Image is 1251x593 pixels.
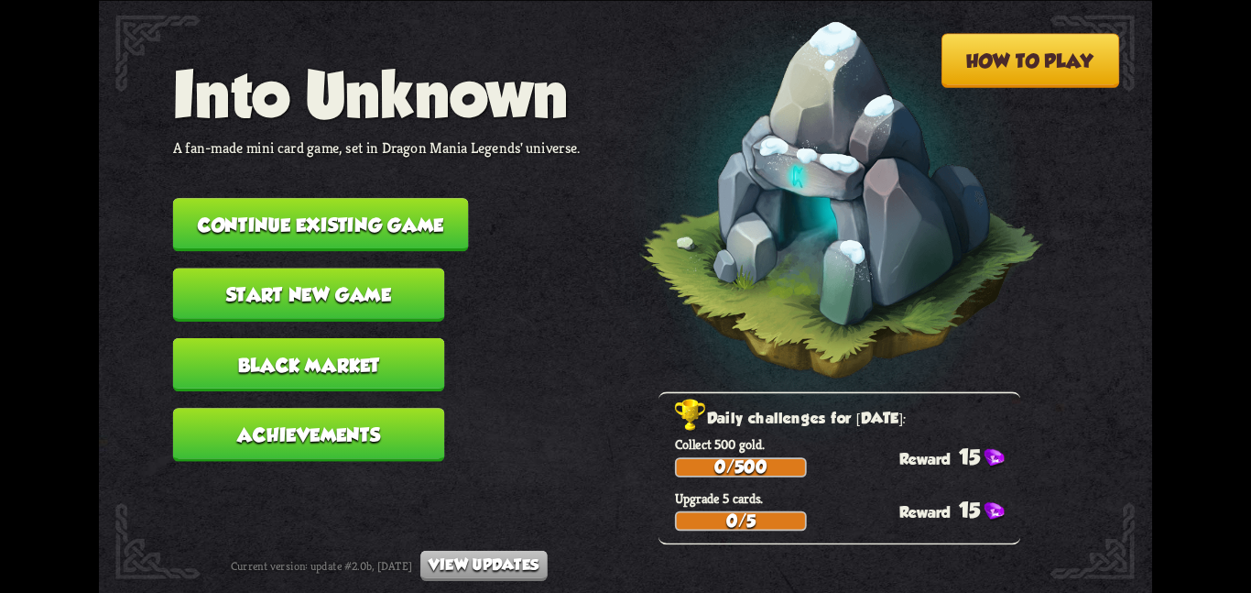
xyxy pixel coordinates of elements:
h1: Into Unknown [173,58,581,129]
p: A fan-made mini card game, set in Dragon Mania Legends' universe. [173,137,581,157]
div: 0/500 [677,459,805,476]
h2: Daily challenges for [DATE]: [675,405,1020,432]
button: How to play [941,33,1120,87]
p: Upgrade 5 cards. [675,489,1020,507]
button: Black Market [173,337,445,390]
button: Continue existing game [173,198,469,251]
img: Golden_Trophy_Icon.png [675,399,707,432]
div: Current version: update #2.0b, [DATE] [231,550,548,580]
button: Achievements [173,408,445,461]
p: Collect 500 gold. [675,435,1020,453]
button: View updates [420,550,547,580]
div: 15 [899,445,1020,468]
div: 0/5 [677,512,805,529]
div: 15 [899,498,1020,522]
button: Start new game [173,268,445,321]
